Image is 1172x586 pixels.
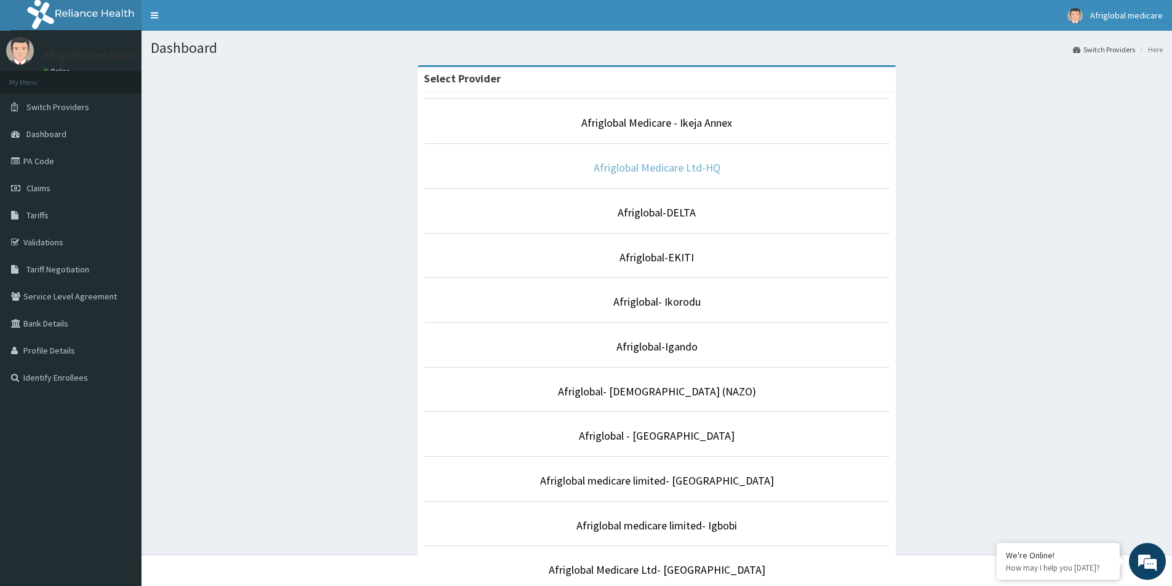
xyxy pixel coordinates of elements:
span: Tariff Negotiation [26,264,89,275]
a: Afriglobal- Ikorodu [613,295,701,309]
a: Afriglobal- [DEMOGRAPHIC_DATA] (NAZO) [558,384,756,398]
a: Afriglobal Medicare - Ikeja Annex [581,116,732,130]
li: Here [1136,44,1163,55]
a: Afriglobal medicare limited- [GEOGRAPHIC_DATA] [540,473,774,488]
a: Afriglobal-DELTA [618,205,696,220]
div: We're Online! [1006,550,1110,561]
h1: Dashboard [151,40,1163,56]
a: Afriglobal-EKITI [620,250,694,264]
a: Afriglobal - [GEOGRAPHIC_DATA] [579,429,735,443]
p: How may I help you today? [1006,563,1110,573]
span: Dashboard [26,129,66,140]
span: Afriglobal medicare [1090,10,1163,21]
img: User Image [6,37,34,65]
a: Afriglobal Medicare Ltd- [GEOGRAPHIC_DATA] [549,563,765,577]
span: Switch Providers [26,101,89,113]
a: Switch Providers [1073,44,1135,55]
span: Claims [26,183,50,194]
strong: Select Provider [424,71,501,85]
a: Afriglobal Medicare Ltd-HQ [594,160,720,175]
span: Tariffs [26,210,49,221]
a: Online [43,67,73,76]
img: User Image [1067,8,1083,23]
a: Afriglobal medicare limited- Igbobi [576,518,737,533]
p: Afriglobal medicare [43,50,137,61]
a: Afriglobal-Igando [616,339,698,354]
